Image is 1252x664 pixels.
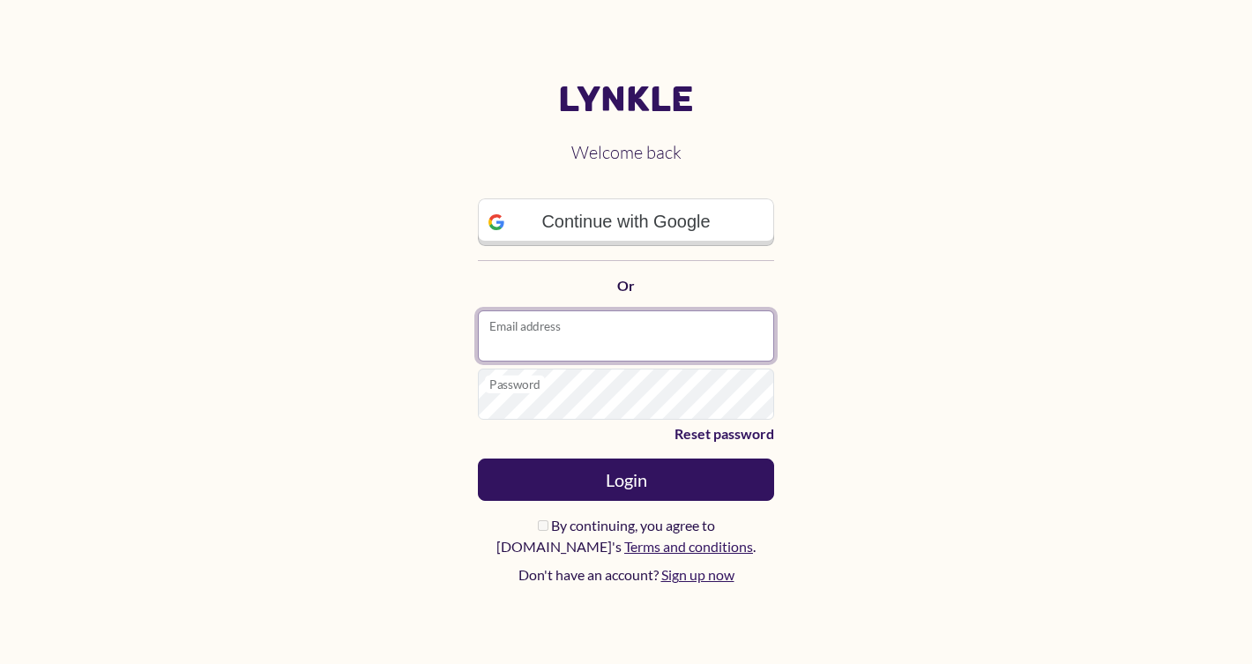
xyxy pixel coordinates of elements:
strong: Or [617,277,635,294]
a: Continue with Google [478,198,774,246]
p: Don't have an account? [478,564,774,586]
a: Sign up now [661,566,734,583]
h2: Welcome back [478,128,774,177]
input: By continuing, you agree to [DOMAIN_NAME]'s Terms and conditions. [538,520,548,531]
a: Reset password [478,423,774,444]
label: By continuing, you agree to [DOMAIN_NAME]'s . [478,515,774,557]
a: Lynkle [478,78,774,121]
a: Terms and conditions [624,538,753,555]
button: Login [478,459,774,501]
